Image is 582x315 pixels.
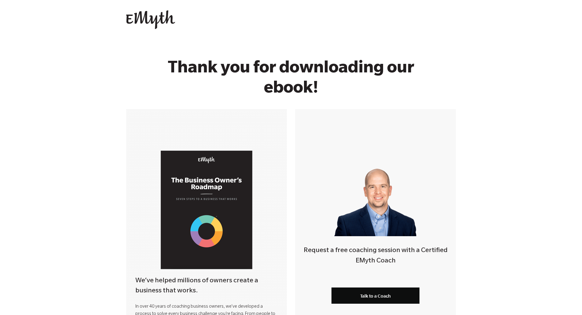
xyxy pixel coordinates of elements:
[295,246,456,266] h4: Request a free coaching session with a Certified EMyth Coach
[551,286,582,315] iframe: Chat Widget
[360,293,391,299] span: Talk to a Coach
[126,10,175,29] img: EMyth
[135,276,278,297] h4: We’ve helped millions of owners create a business that works.
[145,60,438,100] h1: Thank you for downloading our ebook!
[161,151,252,269] img: Business Owners Roadmap Cover
[331,288,419,304] a: Talk to a Coach
[331,157,419,236] img: Smart-business-coach.png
